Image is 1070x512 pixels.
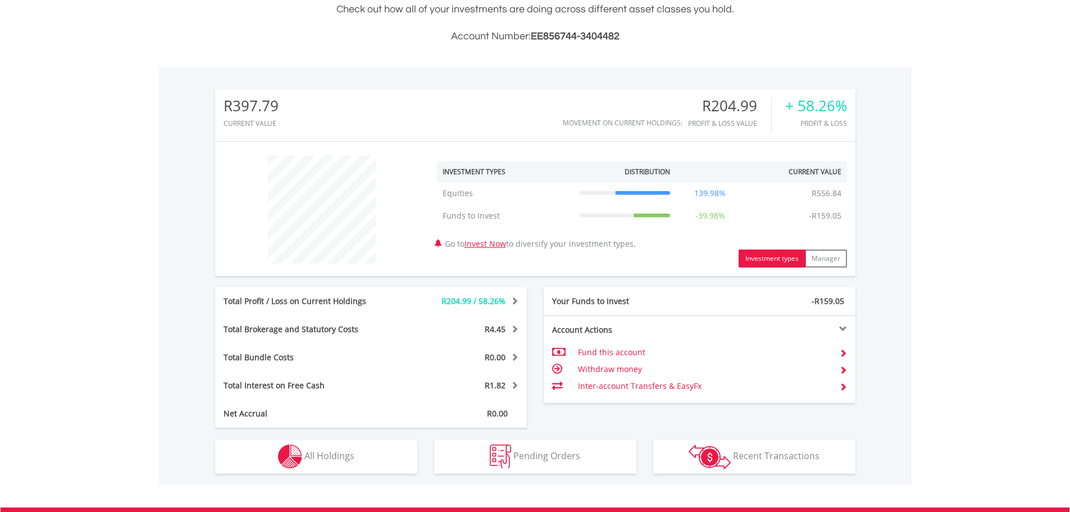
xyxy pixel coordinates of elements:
[224,98,279,114] div: R397.79
[441,296,506,306] span: R204.99 / 58.26%
[485,324,506,334] span: R4.45
[215,440,417,474] button: All Holdings
[437,205,573,227] td: Funds to Invest
[437,182,573,205] td: Equities
[490,445,511,469] img: pending_instructions-wht.png
[578,361,830,378] td: Withdraw money
[653,440,855,474] button: Recent Transactions
[437,161,573,182] th: Investment Types
[563,119,682,126] div: Movement on Current Holdings:
[215,408,397,419] div: Net Accrual
[215,296,397,307] div: Total Profit / Loss on Current Holdings
[434,440,636,474] button: Pending Orders
[544,324,700,336] div: Account Actions
[578,378,830,395] td: Inter-account Transfers & EasyFx
[733,450,819,462] span: Recent Transactions
[215,380,397,391] div: Total Interest on Free Cash
[625,167,670,176] div: Distribution
[531,31,620,42] span: EE856744-3404482
[513,450,580,462] span: Pending Orders
[785,98,847,114] div: + 58.26%
[224,120,279,127] div: CURRENT VALUE
[215,29,855,44] h3: Account Number:
[688,120,771,127] div: Profit & Loss Value
[688,98,771,114] div: R204.99
[744,161,847,182] th: Current Value
[785,120,847,127] div: Profit & Loss
[215,352,397,363] div: Total Bundle Costs
[578,344,830,361] td: Fund this account
[429,150,855,268] div: Go to to diversify your investment types.
[278,445,302,469] img: holdings-wht.png
[806,182,847,205] td: R556.84
[487,408,508,419] span: R0.00
[485,352,506,363] span: R0.00
[805,250,847,268] button: Manager
[803,205,847,227] td: -R159.05
[739,250,805,268] button: Investment types
[676,205,744,227] td: -39.98%
[676,182,744,205] td: 139.98%
[544,296,700,307] div: Your Funds to Invest
[689,445,731,469] img: transactions-zar-wht.png
[485,380,506,391] span: R1.82
[215,2,855,44] div: Check out how all of your investments are doing across different asset classes you hold.
[465,238,506,249] a: Invest Now
[304,450,354,462] span: All Holdings
[215,324,397,335] div: Total Brokerage and Statutory Costs
[812,296,844,306] span: -R159.05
